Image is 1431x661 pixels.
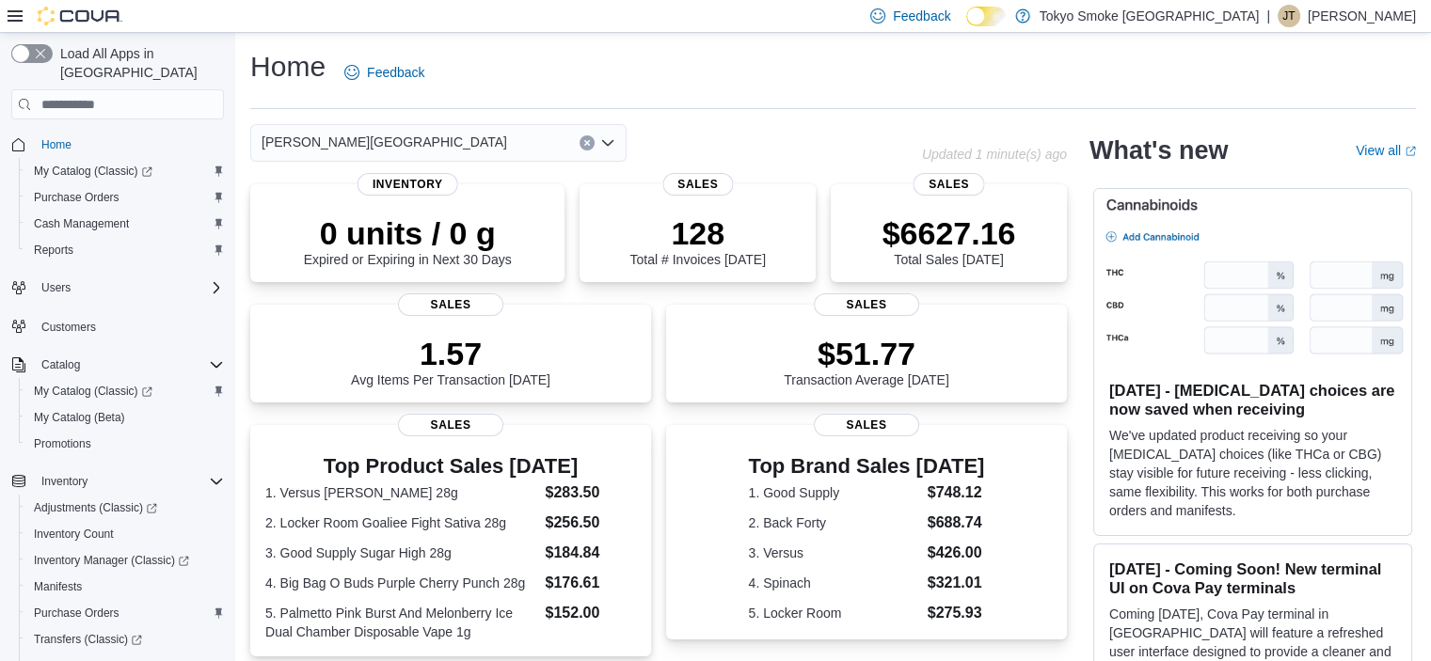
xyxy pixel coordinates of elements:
span: Inventory Count [34,527,114,542]
dt: 4. Spinach [749,574,920,592]
button: Users [4,275,231,301]
span: Sales [814,414,919,436]
span: Inventory Count [26,523,224,545]
div: Avg Items Per Transaction [DATE] [351,335,550,387]
span: Reports [26,239,224,261]
dd: $748.12 [928,481,985,504]
span: Customers [34,314,224,338]
button: Open list of options [600,135,615,150]
dd: $152.00 [545,602,635,624]
span: Sales [398,414,503,436]
a: Customers [34,316,103,338]
dt: 1. Versus [PERSON_NAME] 28g [265,483,537,502]
a: Manifests [26,575,89,598]
span: Inventory [34,470,224,493]
button: Home [4,131,231,158]
span: Load All Apps in [GEOGRAPHIC_DATA] [53,44,224,82]
span: Purchase Orders [26,186,224,209]
a: Reports [26,239,81,261]
span: Feedback [367,63,424,82]
dd: $275.93 [928,602,985,624]
button: Inventory [4,468,231,495]
span: My Catalog (Classic) [34,384,152,399]
span: My Catalog (Beta) [26,406,224,429]
span: Home [41,137,72,152]
span: Sales [814,293,919,316]
button: Purchase Orders [19,184,231,211]
a: Cash Management [26,212,136,235]
h3: Top Product Sales [DATE] [265,455,636,478]
span: Adjustments (Classic) [34,500,157,515]
dd: $256.50 [545,511,635,534]
button: Inventory Count [19,521,231,547]
p: Updated 1 minute(s) ago [922,147,1067,162]
dt: 1. Good Supply [749,483,920,502]
a: My Catalog (Classic) [19,158,231,184]
dt: 3. Versus [749,543,920,562]
span: Inventory Manager (Classic) [26,549,224,572]
span: My Catalog (Classic) [26,160,224,182]
h3: [DATE] - Coming Soon! New terminal UI on Cova Pay terminals [1109,559,1396,597]
span: Dark Mode [966,26,967,27]
a: Adjustments (Classic) [19,495,231,521]
a: Inventory Manager (Classic) [26,549,197,572]
a: Inventory Manager (Classic) [19,547,231,574]
span: Promotions [34,436,91,451]
p: 128 [629,214,765,252]
span: Reports [34,243,73,258]
p: $6627.16 [882,214,1016,252]
dd: $321.01 [928,572,985,594]
button: Users [34,276,78,299]
span: My Catalog (Classic) [26,380,224,402]
p: We've updated product receiving so your [MEDICAL_DATA] choices (like THCa or CBG) stay visible fo... [1109,426,1396,520]
a: Promotions [26,433,99,455]
span: Inventory Manager (Classic) [34,553,189,568]
span: Transfers (Classic) [26,628,224,651]
span: Catalog [41,357,80,372]
span: Customers [41,320,96,335]
dd: $426.00 [928,542,985,564]
span: Sales [914,173,984,196]
span: JT [1282,5,1295,27]
span: [PERSON_NAME][GEOGRAPHIC_DATA] [262,131,507,153]
span: Cash Management [34,216,129,231]
span: Inventory [358,173,458,196]
button: Customers [4,312,231,339]
span: Sales [398,293,503,316]
p: Tokyo Smoke [GEOGRAPHIC_DATA] [1040,5,1260,27]
h3: [DATE] - [MEDICAL_DATA] choices are now saved when receiving [1109,381,1396,418]
span: Purchase Orders [34,606,119,621]
a: Inventory Count [26,523,121,545]
dd: $688.74 [928,511,985,534]
span: Promotions [26,433,224,455]
a: My Catalog (Classic) [19,378,231,404]
button: Reports [19,237,231,263]
a: Purchase Orders [26,602,127,624]
div: Total # Invoices [DATE] [629,214,765,267]
input: Dark Mode [966,7,1006,26]
h2: What's new [1089,135,1228,165]
p: $51.77 [784,335,949,372]
p: | [1266,5,1270,27]
dt: 2. Back Forty [749,513,920,532]
span: Manifests [34,579,82,594]
a: Feedback [337,54,432,91]
a: My Catalog (Beta) [26,406,133,429]
a: Transfers (Classic) [19,626,231,653]
a: Purchase Orders [26,186,127,209]
a: My Catalog (Classic) [26,380,160,402]
button: Promotions [19,431,231,457]
dt: 3. Good Supply Sugar High 28g [265,543,537,562]
div: Total Sales [DATE] [882,214,1016,267]
button: Clear input [580,135,595,150]
button: Inventory [34,470,95,493]
span: Purchase Orders [26,602,224,624]
h1: Home [250,48,326,86]
span: Sales [662,173,733,196]
svg: External link [1405,146,1416,157]
dt: 5. Palmetto Pink Burst And Melonberry Ice Dual Chamber Disposable Vape 1g [265,604,537,641]
a: My Catalog (Classic) [26,160,160,182]
div: Expired or Expiring in Next 30 Days [304,214,512,267]
button: Purchase Orders [19,600,231,626]
span: My Catalog (Beta) [34,410,125,425]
